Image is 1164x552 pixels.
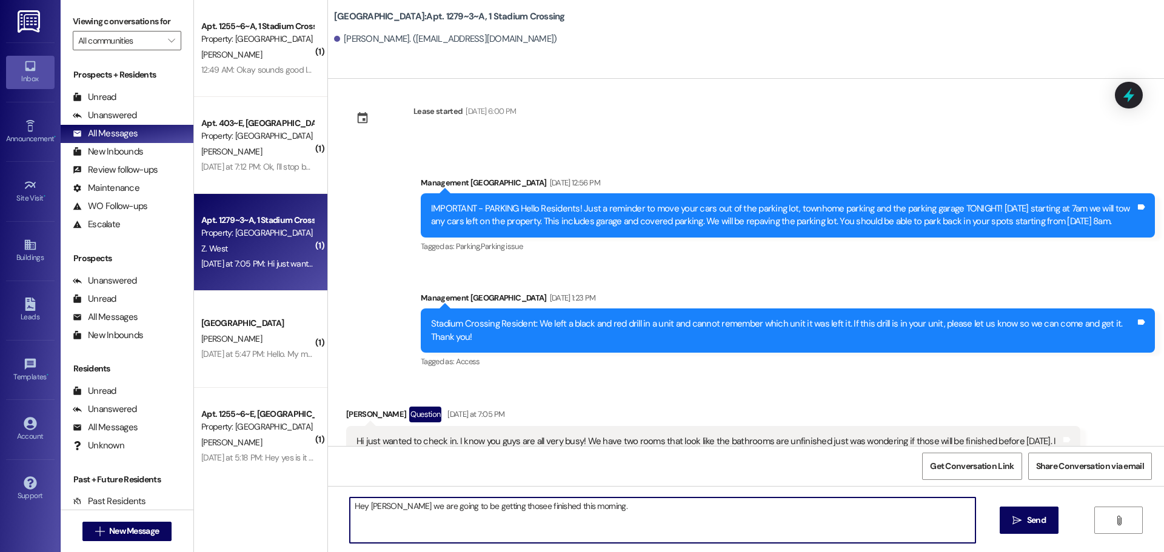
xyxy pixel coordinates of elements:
[1028,453,1152,480] button: Share Conversation via email
[201,408,313,421] div: Apt. 1255~6~E, [GEOGRAPHIC_DATA]
[1000,507,1059,534] button: Send
[421,291,1155,308] div: Management [GEOGRAPHIC_DATA]
[6,294,55,327] a: Leads
[73,145,143,158] div: New Inbounds
[547,291,596,304] div: [DATE] 1:23 PM
[168,36,175,45] i: 
[444,408,504,421] div: [DATE] at 7:05 PM
[481,241,523,251] span: Parking issue
[201,452,423,463] div: [DATE] at 5:18 PM: Hey yes is it ok if I come in [DATE] at 4:30 ish?
[421,238,1155,255] div: Tagged as:
[82,522,172,541] button: New Message
[201,333,262,344] span: [PERSON_NAME]
[463,105,516,118] div: [DATE] 6:00 PM
[73,274,137,287] div: Unanswered
[73,127,138,140] div: All Messages
[421,176,1155,193] div: Management [GEOGRAPHIC_DATA]
[73,182,139,195] div: Maintenance
[201,117,313,130] div: Apt. 403~E, [GEOGRAPHIC_DATA]
[61,362,193,375] div: Residents
[1036,460,1144,473] span: Share Conversation via email
[78,31,162,50] input: All communities
[1012,516,1022,525] i: 
[334,33,557,45] div: [PERSON_NAME]. ([EMAIL_ADDRESS][DOMAIN_NAME])
[201,33,313,45] div: Property: [GEOGRAPHIC_DATA]
[431,202,1136,228] div: IMPORTANT - PARKING Hello Residents! Just a reminder to move your cars out of the parking lot, to...
[44,192,45,201] span: •
[47,371,48,379] span: •
[61,68,193,81] div: Prospects + Residents
[421,353,1155,370] div: Tagged as:
[201,20,313,33] div: Apt. 1255~6~A, 1 Stadium Crossing
[201,161,352,172] div: [DATE] at 7:12 PM: Ok, I'll stop by and grab it.
[201,214,313,227] div: Apt. 1279~3~A, 1 Stadium Crossing
[201,317,313,330] div: [GEOGRAPHIC_DATA]
[73,91,116,104] div: Unread
[456,356,480,367] span: Access
[201,258,1117,269] div: [DATE] at 7:05 PM: Hi just wanted to check in. I know you guys are all very busy! We have two roo...
[18,10,42,33] img: ResiDesk Logo
[61,473,193,486] div: Past + Future Residents
[1027,514,1046,527] span: Send
[73,293,116,305] div: Unread
[547,176,600,189] div: [DATE] 12:56 PM
[73,403,137,416] div: Unanswered
[201,227,313,239] div: Property: [GEOGRAPHIC_DATA]
[73,164,158,176] div: Review follow-ups
[409,407,441,422] div: Question
[201,348,957,359] div: [DATE] at 5:47 PM: Hello. My mom just talked to you guys about moving rooms. I would like to be s...
[930,460,1014,473] span: Get Conversation Link
[6,234,55,267] a: Buildings
[6,175,55,208] a: Site Visit •
[201,130,313,142] div: Property: [GEOGRAPHIC_DATA]
[73,385,116,397] div: Unread
[6,354,55,387] a: Templates •
[73,12,181,31] label: Viewing conversations for
[54,133,56,141] span: •
[350,497,975,543] textarea: Hey [PERSON_NAME] we are going to be getting thosee finished this morning.
[456,241,481,251] span: Parking ,
[73,439,124,452] div: Unknown
[356,435,1061,461] div: Hi just wanted to check in. I know you guys are all very busy! We have two rooms that look like t...
[73,109,137,122] div: Unanswered
[201,421,313,433] div: Property: [GEOGRAPHIC_DATA]
[73,311,138,324] div: All Messages
[201,437,262,448] span: [PERSON_NAME]
[346,407,1080,426] div: [PERSON_NAME]
[201,146,262,157] span: [PERSON_NAME]
[73,218,120,231] div: Escalate
[61,252,193,265] div: Prospects
[413,105,463,118] div: Lease started
[73,329,143,342] div: New Inbounds
[6,413,55,446] a: Account
[73,495,146,508] div: Past Residents
[431,318,1136,344] div: Stadium Crossing Resident: We left a black and red drill in a unit and cannot remember which unit...
[201,64,540,75] div: 12:49 AM: Okay sounds good I will get that done as soon as possible, thanks for letting me know!!
[201,243,227,254] span: Z. West
[73,421,138,434] div: All Messages
[95,527,104,536] i: 
[1114,516,1123,525] i: 
[6,473,55,505] a: Support
[6,56,55,88] a: Inbox
[334,10,565,23] b: [GEOGRAPHIC_DATA]: Apt. 1279~3~A, 1 Stadium Crossing
[922,453,1022,480] button: Get Conversation Link
[73,200,147,213] div: WO Follow-ups
[201,49,262,60] span: [PERSON_NAME]
[109,525,159,537] span: New Message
